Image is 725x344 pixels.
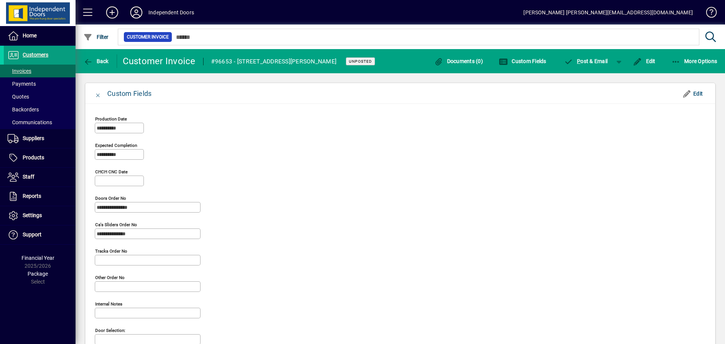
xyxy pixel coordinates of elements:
span: Back [83,58,109,64]
span: Quotes [8,94,29,100]
a: Support [4,225,76,244]
span: Staff [23,174,34,180]
a: Home [4,26,76,45]
span: Reports [23,193,41,199]
span: Unposted [349,59,372,64]
mat-label: Door Selection: [95,328,125,333]
button: Post & Email [560,54,612,68]
span: Products [23,154,44,160]
mat-label: Other Order No [95,275,125,280]
mat-label: Internal Notes [95,301,122,307]
a: Payments [4,77,76,90]
mat-label: Doors Order No [95,196,126,201]
a: Invoices [4,65,76,77]
button: Custom Fields [497,54,548,68]
button: Profile [124,6,148,19]
button: Filter [82,30,111,44]
button: Back [82,54,111,68]
div: Custom Fields [107,88,151,100]
span: Edit [682,88,703,100]
mat-label: Expected Completion [95,143,137,148]
button: More Options [669,54,719,68]
span: Filter [83,34,109,40]
span: Support [23,231,42,238]
button: Edit [679,87,706,100]
span: Package [28,271,48,277]
a: Reports [4,187,76,206]
span: Home [23,32,37,39]
span: Communications [8,119,52,125]
a: Quotes [4,90,76,103]
span: Financial Year [22,255,54,261]
span: Edit [633,58,656,64]
span: Payments [8,81,36,87]
mat-label: Tracks Order No [95,248,127,254]
mat-label: Production Date [95,116,127,122]
div: #96653 - [STREET_ADDRESS][PERSON_NAME] [211,56,337,68]
span: More Options [671,58,717,64]
a: Suppliers [4,129,76,148]
a: Communications [4,116,76,129]
div: Customer Invoice [123,55,196,67]
div: [PERSON_NAME] [PERSON_NAME][EMAIL_ADDRESS][DOMAIN_NAME] [523,6,693,19]
a: Staff [4,168,76,187]
a: Knowledge Base [700,2,716,26]
span: ost & Email [564,58,608,64]
mat-label: CHCH CNC Date [95,169,128,174]
button: Documents (0) [432,54,485,68]
span: Custom Fields [499,58,546,64]
span: Suppliers [23,135,44,141]
span: P [577,58,580,64]
span: Documents (0) [434,58,483,64]
button: Add [100,6,124,19]
span: Settings [23,212,42,218]
a: Settings [4,206,76,225]
button: Close [89,85,107,103]
a: Backorders [4,103,76,116]
span: Customer Invoice [127,33,169,41]
span: Invoices [8,68,31,74]
span: Backorders [8,106,39,113]
mat-label: Ca's Sliders Order No [95,222,137,227]
div: Independent Doors [148,6,194,19]
button: Edit [631,54,657,68]
span: Customers [23,52,48,58]
app-page-header-button: Back [76,54,117,68]
a: Products [4,148,76,167]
